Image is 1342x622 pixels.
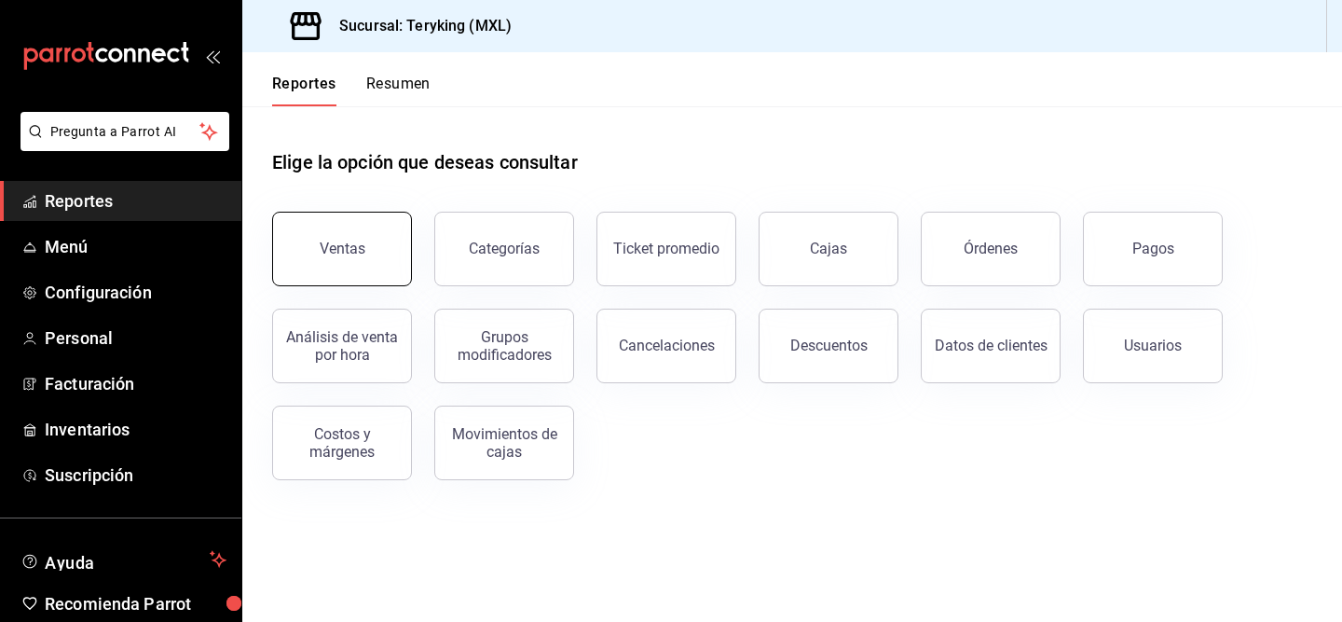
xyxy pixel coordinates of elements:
button: Ticket promedio [596,212,736,286]
span: Personal [45,325,226,351]
div: Órdenes [964,240,1018,257]
div: Datos de clientes [935,337,1048,354]
div: Cancelaciones [619,337,715,354]
div: Costos y márgenes [284,425,400,461]
span: Ayuda [45,548,202,571]
button: Datos de clientes [921,309,1061,383]
button: Reportes [272,75,336,106]
div: Ventas [320,240,365,257]
button: Grupos modificadores [434,309,574,383]
span: Pregunta a Parrot AI [50,122,200,142]
button: Categorías [434,212,574,286]
div: Cajas [810,240,847,257]
div: Movimientos de cajas [446,425,562,461]
button: Pagos [1083,212,1223,286]
button: Pregunta a Parrot AI [21,112,229,151]
span: Configuración [45,280,226,305]
div: Ticket promedio [613,240,719,257]
span: Reportes [45,188,226,214]
div: navigation tabs [272,75,431,106]
h3: Sucursal: Teryking (MXL) [324,15,512,37]
span: Suscripción [45,463,226,488]
div: Descuentos [790,337,868,354]
a: Pregunta a Parrot AI [13,135,229,155]
span: Menú [45,234,226,259]
button: Órdenes [921,212,1061,286]
div: Pagos [1132,240,1174,257]
div: Categorías [469,240,540,257]
button: Cancelaciones [596,309,736,383]
h1: Elige la opción que deseas consultar [272,148,578,176]
div: Usuarios [1124,337,1182,354]
span: Facturación [45,371,226,396]
span: Recomienda Parrot [45,591,226,616]
button: Ventas [272,212,412,286]
div: Análisis de venta por hora [284,328,400,364]
button: Cajas [759,212,898,286]
button: Costos y márgenes [272,406,412,480]
button: Análisis de venta por hora [272,309,412,383]
span: Inventarios [45,417,226,442]
button: Resumen [366,75,431,106]
button: Descuentos [759,309,898,383]
button: Usuarios [1083,309,1223,383]
button: Movimientos de cajas [434,406,574,480]
button: open_drawer_menu [205,48,220,63]
div: Grupos modificadores [446,328,562,364]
